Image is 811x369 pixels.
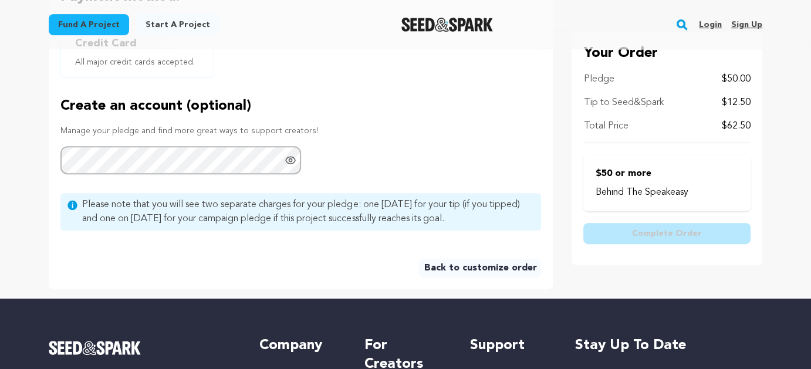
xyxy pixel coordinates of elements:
p: Behind The Speakeasy [595,186,739,200]
h5: Support [470,336,552,355]
span: All major credit cards accepted. [75,56,204,68]
span: Please note that you will see two separate charges for your pledge: one [DATE] for your tip (if y... [82,198,534,226]
p: Total Price [583,120,628,134]
p: $62.50 [722,120,751,134]
p: Pledge [583,73,614,87]
p: Tip to Seed&Spark [583,96,663,110]
a: Back to customize order [419,259,541,277]
a: Sign up [731,15,762,34]
h5: Company [259,336,341,355]
img: Seed&Spark Logo [49,341,141,355]
a: Login [699,15,722,34]
a: Seed&Spark Homepage [49,341,236,355]
button: Complete Order [583,224,751,245]
a: Seed&Spark Homepage [401,18,494,32]
p: Manage your pledge and find more great ways to support creators! [60,125,541,137]
a: Show password as plain text. Warning: this will display your password on the screen. [285,154,296,166]
p: Create an account (optional) [60,97,541,116]
a: Start a project [136,14,219,35]
p: $50 or more [595,167,739,181]
h5: Stay up to date [575,336,762,355]
a: Fund a project [49,14,129,35]
img: Seed&Spark Logo Dark Mode [401,18,494,32]
p: $50.00 [722,73,751,87]
p: Your Order [583,45,751,63]
span: Complete Order [632,228,702,240]
p: $12.50 [722,96,751,110]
